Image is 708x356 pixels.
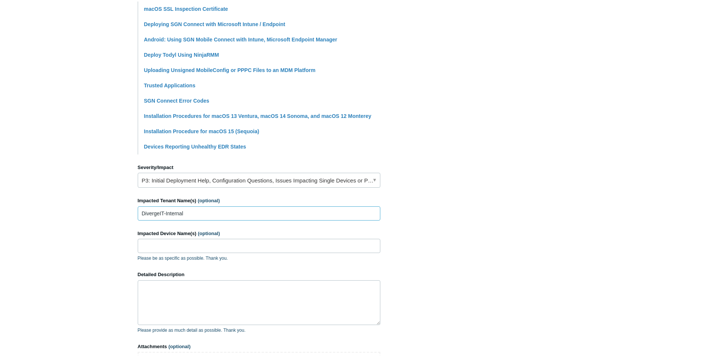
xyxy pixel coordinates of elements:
[198,231,220,236] span: (optional)
[144,113,371,119] a: Installation Procedures for macOS 13 Ventura, macOS 14 Sonoma, and macOS 12 Monterey
[144,21,286,27] a: Deploying SGN Connect with Microsoft Intune / Endpoint
[144,82,196,88] a: Trusted Applications
[138,271,380,278] label: Detailed Description
[138,197,380,204] label: Impacted Tenant Name(s)
[138,173,380,188] a: P3: Initial Deployment Help, Configuration Questions, Issues Impacting Single Devices or Past Out...
[138,343,380,350] label: Attachments
[168,344,190,349] span: (optional)
[138,230,380,237] label: Impacted Device Name(s)
[198,198,220,203] span: (optional)
[144,6,228,12] a: macOS SSL Inspection Certificate
[144,52,219,58] a: Deploy Todyl Using NinjaRMM
[138,327,380,334] p: Please provide as much detail as possible. Thank you.
[144,67,316,73] a: Uploading Unsigned MobileConfig or PPPC Files to an MDM Platform
[144,144,246,150] a: Devices Reporting Unhealthy EDR States
[144,98,209,104] a: SGN Connect Error Codes
[144,37,337,43] a: Android: Using SGN Mobile Connect with Intune, Microsoft Endpoint Manager
[138,255,380,262] p: Please be as specific as possible. Thank you.
[144,128,259,134] a: Installation Procedure for macOS 15 (Sequoia)
[138,164,380,171] label: Severity/Impact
